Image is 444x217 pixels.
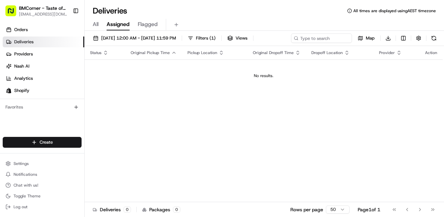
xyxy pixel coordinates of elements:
div: We're available if you need us! [23,71,86,77]
div: 📗 [7,99,12,104]
span: Deliveries [14,39,34,45]
div: Favorites [3,102,82,113]
span: Original Dropoff Time [253,50,294,55]
span: Pickup Location [187,50,217,55]
span: Assigned [107,20,130,28]
a: Providers [3,49,84,59]
p: Welcome 👋 [7,27,123,38]
div: Action [425,50,437,55]
span: Original Pickup Time [131,50,170,55]
span: Filters [196,35,216,41]
img: Nash [7,7,20,20]
p: Rows per page [290,206,323,213]
span: Provider [379,50,395,55]
span: Log out [14,204,27,210]
input: Clear [18,44,112,51]
a: 📗Knowledge Base [4,95,54,107]
img: Shopify logo [6,88,12,93]
button: BMCorner - Taste of Vietnam - Taste of Love [19,5,67,11]
button: Map [355,33,378,43]
span: All times are displayed using AEST timezone [353,8,436,14]
div: No results. [87,73,440,78]
span: [DATE] 12:00 AM - [DATE] 11:59 PM [101,35,176,41]
button: BMCorner - Taste of Vietnam - Taste of Love[EMAIL_ADDRESS][DOMAIN_NAME] [3,3,70,19]
button: Start new chat [115,67,123,75]
div: Start new chat [23,65,111,71]
span: Flagged [138,20,158,28]
div: Deliveries [93,206,131,213]
button: Settings [3,159,82,168]
span: Orders [14,27,28,33]
a: Orders [3,24,84,35]
span: Status [90,50,102,55]
span: Create [40,139,53,145]
span: Views [236,35,247,41]
a: Nash AI [3,61,84,72]
button: Notifications [3,170,82,179]
span: All [93,20,98,28]
span: Chat with us! [14,183,38,188]
span: Providers [14,51,33,57]
span: Notifications [14,172,37,177]
div: 0 [173,207,180,213]
button: Create [3,137,82,148]
button: Log out [3,202,82,212]
div: 💻 [57,99,63,104]
span: Analytics [14,75,33,81]
button: Refresh [429,33,439,43]
input: Type to search [291,33,352,43]
h1: Deliveries [93,5,127,16]
span: API Documentation [64,98,109,105]
span: Map [366,35,375,41]
span: Shopify [14,88,29,94]
span: ( 1 ) [209,35,216,41]
img: 1736555255976-a54dd68f-1ca7-489b-9aae-adbdc363a1c4 [7,65,19,77]
a: Shopify [3,85,84,96]
div: Page 1 of 1 [358,206,380,213]
span: Pylon [67,115,82,120]
div: Packages [142,206,180,213]
button: Filters(1) [185,33,219,43]
span: Toggle Theme [14,193,41,199]
span: Nash AI [14,63,29,69]
span: Dropoff Location [311,50,343,55]
a: 💻API Documentation [54,95,111,107]
span: Knowledge Base [14,98,52,105]
span: Settings [14,161,29,166]
div: 0 [124,207,131,213]
button: Toggle Theme [3,191,82,201]
a: Deliveries [3,37,84,47]
button: Chat with us! [3,180,82,190]
button: [EMAIL_ADDRESS][DOMAIN_NAME] [19,11,67,17]
a: Powered byPylon [48,114,82,120]
a: Analytics [3,73,84,84]
button: [DATE] 12:00 AM - [DATE] 11:59 PM [90,33,179,43]
button: Views [224,33,250,43]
